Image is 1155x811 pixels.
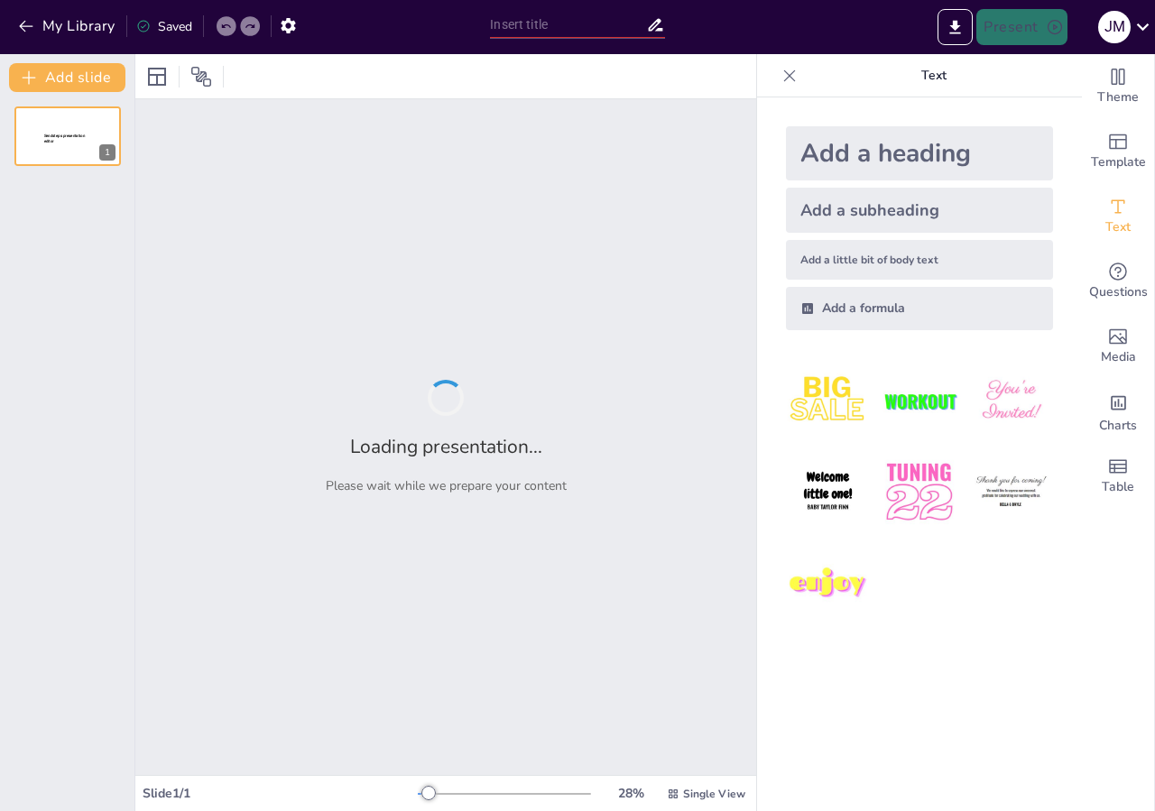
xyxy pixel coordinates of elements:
[1082,249,1154,314] div: Get real-time input from your audience
[786,542,870,626] img: 7.jpeg
[1089,282,1148,302] span: Questions
[350,434,542,459] h2: Loading presentation...
[9,63,125,92] button: Add slide
[1082,54,1154,119] div: Change the overall theme
[609,785,652,802] div: 28 %
[1097,88,1139,107] span: Theme
[804,54,1064,97] p: Text
[938,9,973,45] button: Export to PowerPoint
[877,450,961,534] img: 5.jpeg
[1082,379,1154,444] div: Add charts and graphs
[786,450,870,534] img: 4.jpeg
[1082,119,1154,184] div: Add ready made slides
[1099,416,1137,436] span: Charts
[490,12,645,38] input: Insert title
[1098,11,1131,43] div: J M
[969,450,1053,534] img: 6.jpeg
[786,126,1053,180] div: Add a heading
[14,106,121,166] div: 1
[143,785,418,802] div: Slide 1 / 1
[14,12,123,41] button: My Library
[99,144,115,161] div: 1
[786,287,1053,330] div: Add a formula
[44,134,85,143] span: Sendsteps presentation editor
[190,66,212,88] span: Position
[786,188,1053,233] div: Add a subheading
[1082,314,1154,379] div: Add images, graphics, shapes or video
[143,62,171,91] div: Layout
[1082,444,1154,509] div: Add a table
[683,787,745,801] span: Single View
[1105,217,1131,237] span: Text
[1102,477,1134,497] span: Table
[969,359,1053,443] img: 3.jpeg
[136,18,192,35] div: Saved
[1098,9,1131,45] button: J M
[1101,347,1136,367] span: Media
[786,240,1053,280] div: Add a little bit of body text
[1091,152,1146,172] span: Template
[1082,184,1154,249] div: Add text boxes
[786,359,870,443] img: 1.jpeg
[326,477,567,494] p: Please wait while we prepare your content
[976,9,1067,45] button: Present
[877,359,961,443] img: 2.jpeg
